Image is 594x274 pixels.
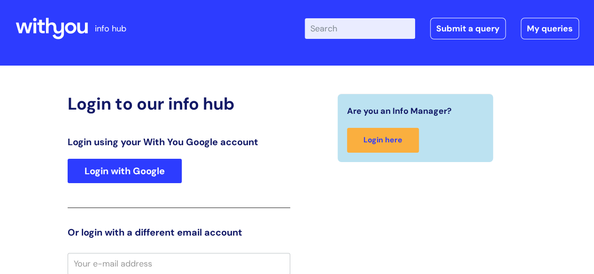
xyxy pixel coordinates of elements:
a: Login here [347,128,419,153]
h2: Login to our info hub [68,94,290,114]
a: Login with Google [68,159,182,183]
input: Search [305,18,415,39]
h3: Login using your With You Google account [68,136,290,148]
p: info hub [95,21,126,36]
a: Submit a query [430,18,506,39]
span: Are you an Info Manager? [347,104,452,118]
a: My queries [521,18,579,39]
h3: Or login with a different email account [68,227,290,238]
